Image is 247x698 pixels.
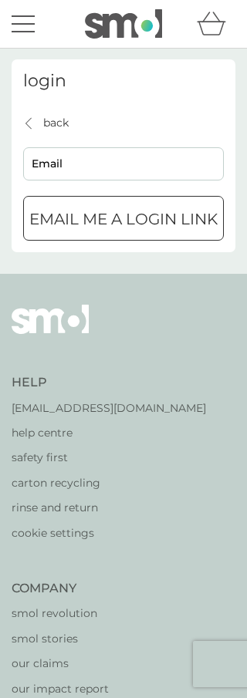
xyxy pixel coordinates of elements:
[12,449,206,466] a: safety first
[12,374,206,391] h4: Help
[23,196,224,241] button: Email me a login link
[12,605,155,622] a: smol revolution
[12,305,89,357] img: smol
[12,630,155,647] a: smol stories
[12,580,155,597] h4: Company
[23,71,224,91] h3: login
[12,655,155,672] a: our claims
[12,424,206,441] a: help centre
[85,9,162,39] img: smol
[197,8,235,39] div: basket
[12,400,206,416] a: [EMAIL_ADDRESS][DOMAIN_NAME]
[12,9,35,39] button: menu
[12,524,206,541] a: cookie settings
[12,474,206,491] a: carton recycling
[29,207,218,231] p: Email me a login link
[12,680,155,697] a: our impact report
[43,114,69,131] p: back
[12,499,206,516] a: rinse and return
